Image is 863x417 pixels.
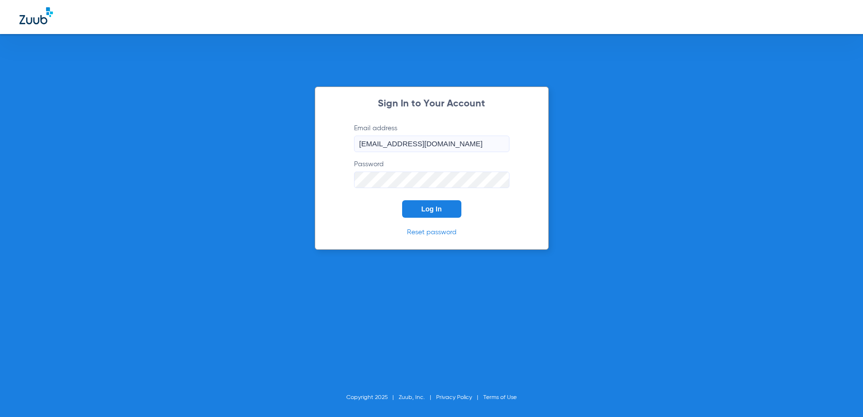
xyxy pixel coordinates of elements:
[346,393,399,402] li: Copyright 2025
[436,395,472,400] a: Privacy Policy
[814,370,863,417] iframe: Chat Widget
[354,159,509,188] label: Password
[354,136,509,152] input: Email address
[339,99,524,109] h2: Sign In to Your Account
[402,200,461,218] button: Log In
[399,393,436,402] li: Zuub, Inc.
[483,395,517,400] a: Terms of Use
[354,123,509,152] label: Email address
[422,205,442,213] span: Log In
[19,7,53,24] img: Zuub Logo
[354,172,509,188] input: Password
[407,229,457,236] a: Reset password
